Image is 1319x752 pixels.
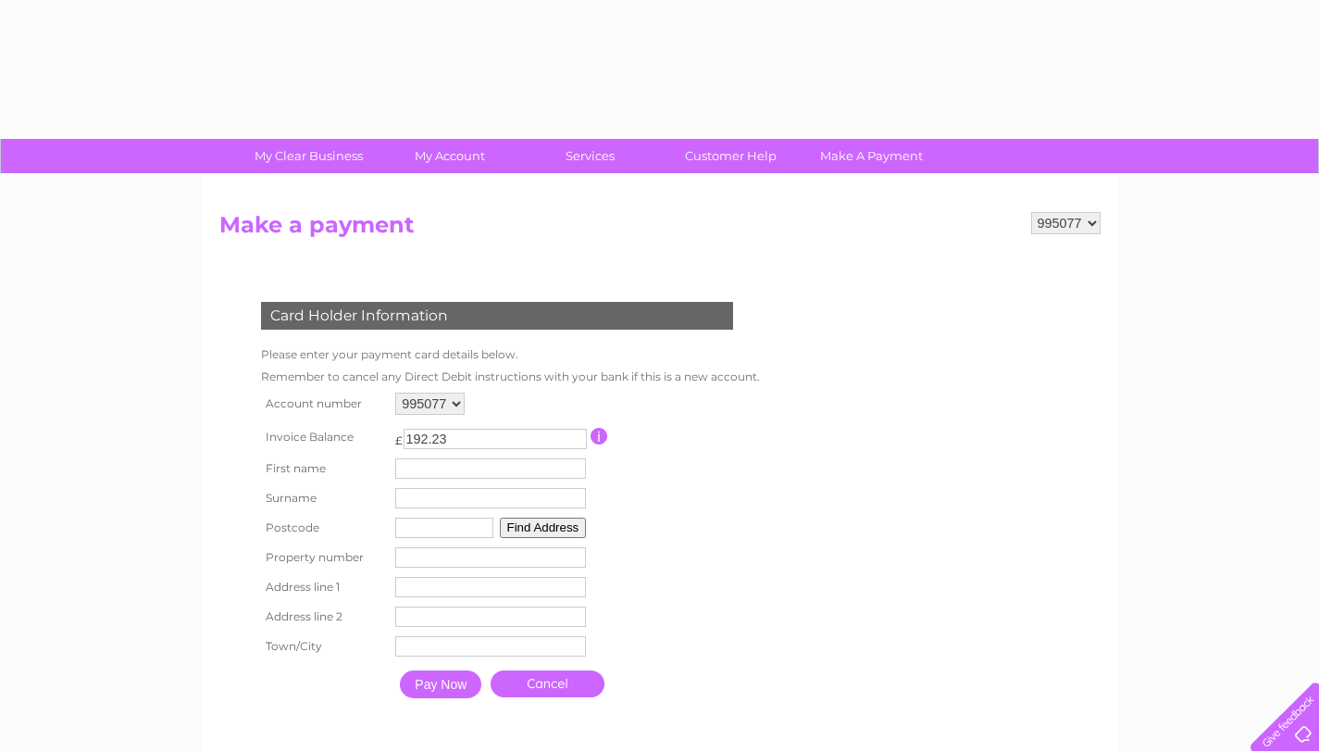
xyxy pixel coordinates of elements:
a: Cancel [491,671,604,697]
h2: Make a payment [219,212,1101,247]
a: Services [514,139,666,173]
th: Address line 2 [256,602,392,632]
div: Card Holder Information [261,302,733,330]
td: Please enter your payment card details below. [256,344,765,366]
td: £ [395,424,403,447]
input: Information [591,428,608,445]
a: Customer Help [654,139,807,173]
input: Pay Now [400,671,481,698]
a: My Clear Business [232,139,385,173]
th: Property number [256,543,392,572]
a: My Account [373,139,526,173]
th: Account number [256,388,392,420]
th: Surname [256,483,392,513]
th: Postcode [256,513,392,543]
a: Make A Payment [795,139,948,173]
th: Invoice Balance [256,420,392,454]
th: Town/City [256,632,392,661]
th: First name [256,454,392,483]
td: Remember to cancel any Direct Debit instructions with your bank if this is a new account. [256,366,765,388]
button: Find Address [500,518,587,538]
th: Address line 1 [256,572,392,602]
